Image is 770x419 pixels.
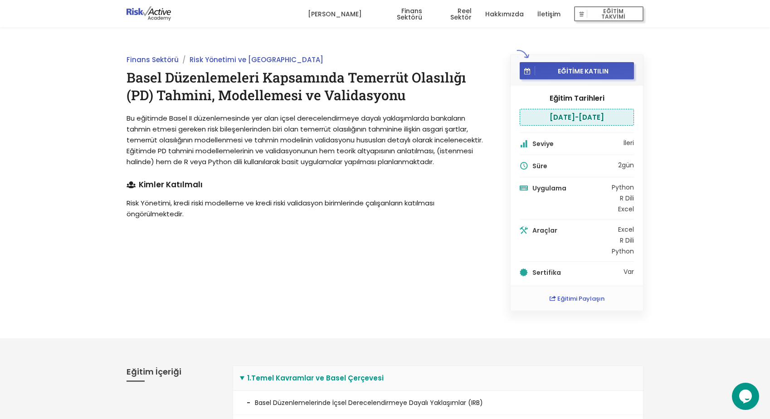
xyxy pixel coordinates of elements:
[485,0,524,28] a: Hakkımızda
[190,55,323,64] a: Risk Yönetimi ve [GEOGRAPHIC_DATA]
[587,8,640,20] span: EĞİTİM TAKVİMİ
[612,195,634,201] li: R Dili
[520,62,634,79] button: EĞİTİME KATILIN
[520,140,634,155] li: İleri
[532,141,621,147] h5: Seviye
[233,391,643,415] li: Basel Düzenlemelerinde İçsel Derecelendirmeye Dayalı Yaklaşımlar (IRB)
[532,163,616,169] h5: Süre
[520,95,634,102] h4: Eğitim Tarihleri
[127,181,490,189] h4: Kimler Katılmalı
[520,268,634,277] li: Var
[550,294,604,303] a: Eğitimi Paylaşın
[574,6,643,22] button: EĞİTİM TAKVİMİ
[612,184,634,190] li: Python
[520,109,634,126] li: [DATE] - [DATE]
[127,198,490,219] p: Risk Yönetimi, kredi riski modelleme ve kredi riski validasyon birimlerinde çalışanların katılmas...
[127,55,179,64] a: Finans Sektörü
[574,0,643,28] a: EĞİTİM TAKVİMİ
[532,185,609,191] h5: Uygulama
[535,67,631,75] span: EĞİTİME KATILIN
[127,6,171,21] img: logo-dark.png
[532,269,621,276] h5: Sertifika
[612,248,634,254] li: Python
[375,0,422,28] a: Finans Sektörü
[436,0,472,28] a: Reel Sektör
[127,68,490,104] h1: Basel Düzenlemeleri Kapsamında Temerrüt Olasılığı (PD) Tahmini, Modellemesi ve Validasyonu
[127,365,219,382] h3: Eğitim İçeriği
[520,162,634,177] li: 2 gün
[732,383,761,410] iframe: chat widget
[233,366,643,391] summary: 1.Temel Kavramlar ve Basel Çerçevesi
[612,206,634,212] li: Excel
[612,226,634,233] li: Excel
[532,227,609,234] h5: Araçlar
[127,113,483,166] span: Bu eğitimde Basel II düzenlemesinde yer alan içsel derecelendirmeye dayalı yaklaşımlarda bankalar...
[308,0,362,28] a: [PERSON_NAME]
[612,237,634,244] li: R Dili
[537,0,560,28] a: İletişim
